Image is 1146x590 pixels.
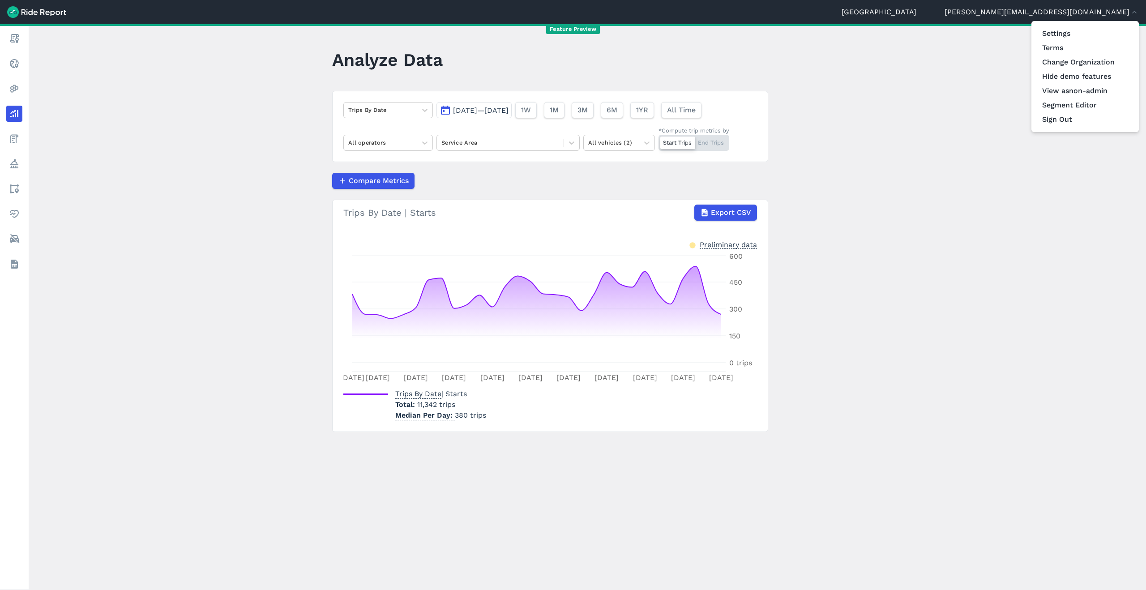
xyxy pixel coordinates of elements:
a: Change Organization [1037,55,1133,69]
button: Sign Out [1037,112,1133,127]
button: Hide demo features [1037,69,1133,84]
button: View asnon-admin [1037,84,1133,98]
a: Terms [1037,41,1133,55]
a: Settings [1037,26,1133,41]
a: Segment Editor [1037,98,1133,112]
